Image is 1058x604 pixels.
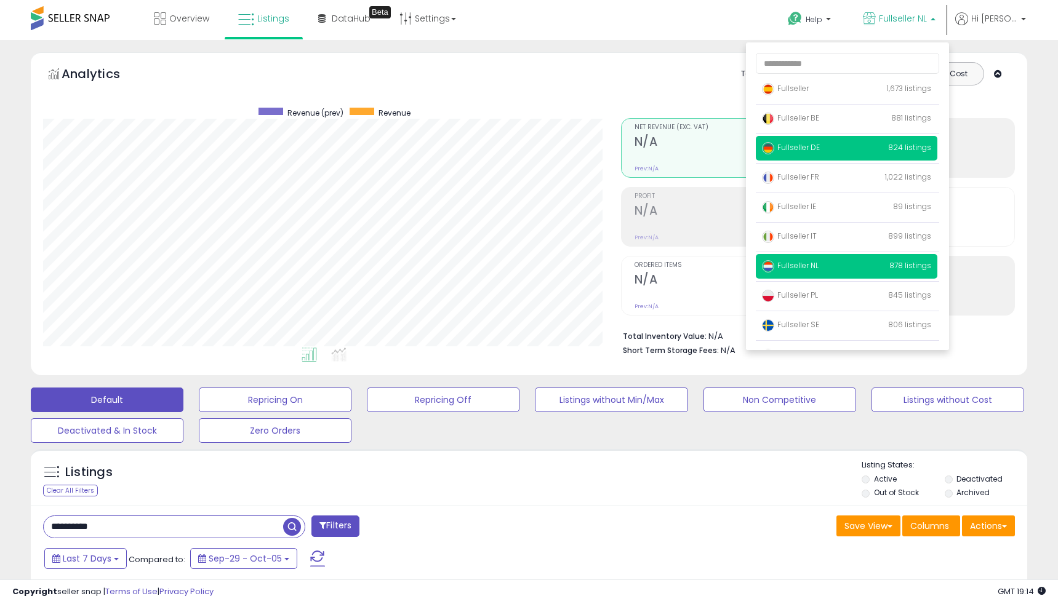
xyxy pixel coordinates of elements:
[874,474,897,484] label: Active
[762,172,819,182] span: Fullseller FR
[44,548,127,569] button: Last 7 Days
[806,14,822,25] span: Help
[379,108,411,118] span: Revenue
[129,554,185,565] span: Compared to:
[891,113,931,123] span: 881 listings
[762,319,774,332] img: sweden.png
[623,345,719,356] b: Short Term Storage Fees:
[43,485,98,496] div: Clear All Filters
[762,201,774,213] img: ireland.png
[741,68,789,80] div: Totals For
[623,331,707,341] b: Total Inventory Value:
[703,387,856,412] button: Non Competitive
[762,319,819,330] span: Fullseller SE
[62,65,144,85] h5: Analytics
[287,108,343,118] span: Revenue (prev)
[535,387,687,412] button: Listings without Min/Max
[721,344,735,356] span: N/A
[998,586,1046,597] span: 2025-10-13 19:14 GMT
[862,459,1027,471] p: Listing States:
[762,201,816,212] span: Fullseller IE
[762,83,774,95] img: spain.png
[874,487,919,498] label: Out of Stock
[962,515,1015,536] button: Actions
[891,349,931,359] span: 451 listings
[762,260,819,271] span: Fullseller NL
[889,260,931,271] span: 878 listings
[879,12,927,25] span: Fullseller NL
[887,83,931,93] span: 1,673 listings
[762,113,819,123] span: Fullseller BE
[635,234,659,241] small: Prev: N/A
[762,349,774,361] img: uk.png
[902,515,960,536] button: Columns
[199,387,351,412] button: Repricing On
[888,231,931,241] span: 899 listings
[635,135,811,151] h2: N/A
[635,303,659,310] small: Prev: N/A
[635,165,659,172] small: Prev: N/A
[369,6,391,18] div: Tooltip anchor
[888,319,931,330] span: 806 listings
[623,328,1006,343] li: N/A
[762,172,774,184] img: france.png
[762,290,818,300] span: Fullseller PL
[209,552,282,565] span: Sep-29 - Oct-05
[956,474,1003,484] label: Deactivated
[778,2,843,40] a: Help
[762,231,774,243] img: italy.png
[787,11,803,26] i: Get Help
[311,515,359,537] button: Filters
[31,387,183,412] button: Default
[635,262,811,269] span: Ordered Items
[893,201,931,212] span: 89 listings
[762,142,774,154] img: germany.png
[635,272,811,289] h2: N/A
[762,231,817,241] span: Fullseller IT
[762,142,820,153] span: Fullseller DE
[872,387,1024,412] button: Listings without Cost
[635,124,811,131] span: Net Revenue (Exc. VAT)
[762,349,820,359] span: Fullseller UK
[12,586,214,598] div: seller snap | |
[955,12,1026,40] a: Hi [PERSON_NAME]
[65,464,113,481] h5: Listings
[63,552,111,565] span: Last 7 Days
[332,12,371,25] span: DataHub
[199,418,351,443] button: Zero Orders
[836,515,900,536] button: Save View
[762,83,809,93] span: Fullseller
[910,520,949,532] span: Columns
[971,12,1017,25] span: Hi [PERSON_NAME]
[762,290,774,302] img: poland.png
[635,193,811,200] span: Profit
[159,586,214,597] a: Privacy Policy
[762,260,774,272] img: netherlands.png
[956,487,990,498] label: Archived
[105,586,158,597] a: Terms of Use
[888,142,931,153] span: 824 listings
[885,172,931,182] span: 1,022 listings
[169,12,209,25] span: Overview
[257,12,289,25] span: Listings
[31,418,183,443] button: Deactivated & In Stock
[635,204,811,220] h2: N/A
[12,586,57,597] strong: Copyright
[888,290,931,300] span: 845 listings
[367,387,519,412] button: Repricing Off
[190,548,297,569] button: Sep-29 - Oct-05
[762,113,774,125] img: belgium.png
